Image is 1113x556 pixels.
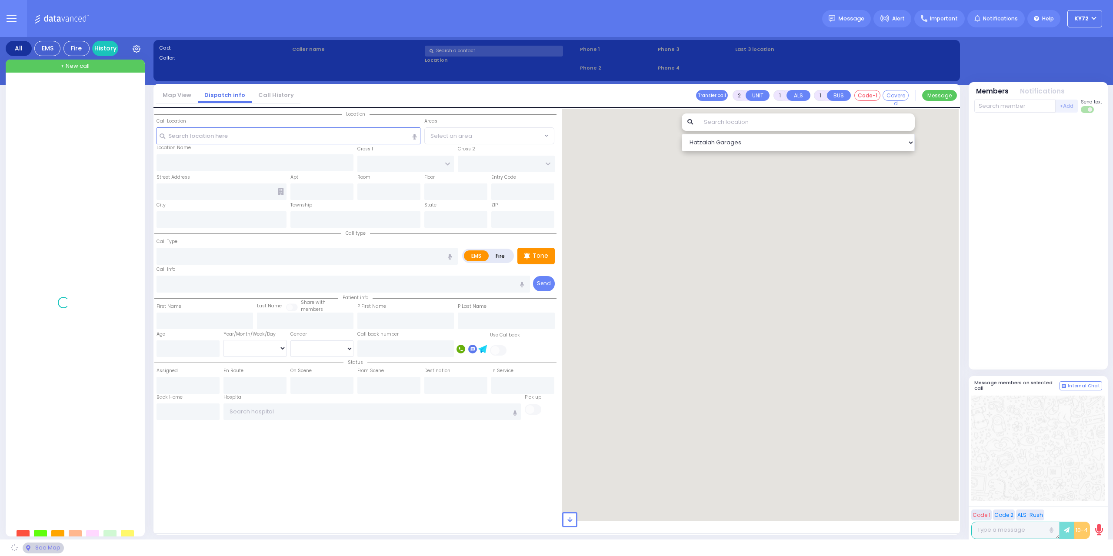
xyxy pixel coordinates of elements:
[1081,99,1102,105] span: Send text
[223,367,243,374] label: En Route
[223,331,287,338] div: Year/Month/Week/Day
[424,118,437,125] label: Areas
[1042,15,1054,23] span: Help
[157,331,165,338] label: Age
[1020,87,1065,97] button: Notifications
[854,90,880,101] button: Code-1
[1067,10,1102,27] button: KY72
[892,15,905,23] span: Alert
[157,394,183,401] label: Back Home
[580,64,655,72] span: Phone 2
[34,41,60,56] div: EMS
[491,174,516,181] label: Entry Code
[533,276,555,291] button: Send
[357,146,373,153] label: Cross 1
[157,266,175,273] label: Call Info
[746,90,770,101] button: UNIT
[342,111,370,117] span: Location
[157,303,181,310] label: First Name
[63,41,90,56] div: Fire
[1081,105,1095,114] label: Turn off text
[974,100,1056,113] input: Search member
[157,238,177,245] label: Call Type
[338,294,373,301] span: Patient info
[658,46,733,53] span: Phone 3
[1074,15,1089,23] span: KY72
[883,90,909,101] button: Covered
[157,144,191,151] label: Location Name
[658,64,733,72] span: Phone 4
[1062,384,1066,389] img: comment-alt.png
[156,91,198,99] a: Map View
[290,174,298,181] label: Apt
[357,174,370,181] label: Room
[490,332,520,339] label: Use Callback
[357,303,386,310] label: P First Name
[458,303,487,310] label: P Last Name
[983,15,1018,23] span: Notifications
[6,41,32,56] div: All
[838,14,864,23] span: Message
[290,331,307,338] label: Gender
[157,202,166,209] label: City
[735,46,845,53] label: Last 3 location
[580,46,655,53] span: Phone 1
[930,15,958,23] span: Important
[488,250,513,261] label: Fire
[157,367,178,374] label: Assigned
[491,367,513,374] label: In Service
[430,132,472,140] span: Select an area
[1060,381,1102,391] button: Internal Chat
[458,146,475,153] label: Cross 2
[971,509,992,520] button: Code 1
[425,46,563,57] input: Search a contact
[424,202,437,209] label: State
[34,13,92,24] img: Logo
[23,543,63,553] div: See map
[60,62,90,70] span: + New call
[827,90,851,101] button: BUS
[786,90,810,101] button: ALS
[292,46,422,53] label: Caller name
[922,90,957,101] button: Message
[159,44,289,52] label: Cad:
[301,299,326,306] small: Share with
[257,303,282,310] label: Last Name
[252,91,300,99] a: Call History
[290,367,312,374] label: On Scene
[357,367,384,374] label: From Scene
[976,87,1009,97] button: Members
[491,202,498,209] label: ZIP
[829,15,835,22] img: message.svg
[525,394,541,401] label: Pick up
[157,127,421,144] input: Search location here
[464,250,489,261] label: EMS
[223,403,521,420] input: Search hospital
[290,202,312,209] label: Township
[533,251,548,260] p: Tone
[301,306,323,313] span: members
[993,509,1015,520] button: Code 2
[157,118,186,125] label: Call Location
[159,54,289,62] label: Caller:
[425,57,577,64] label: Location
[341,230,370,236] span: Call type
[198,91,252,99] a: Dispatch info
[424,367,450,374] label: Destination
[424,174,435,181] label: Floor
[92,41,118,56] a: History
[357,331,399,338] label: Call back number
[343,359,367,366] span: Status
[1016,509,1044,520] button: ALS-Rush
[698,113,915,131] input: Search location
[157,174,190,181] label: Street Address
[223,394,243,401] label: Hospital
[1068,383,1100,389] span: Internal Chat
[974,380,1060,391] h5: Message members on selected call
[696,90,728,101] button: Transfer call
[278,188,284,195] span: Other building occupants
